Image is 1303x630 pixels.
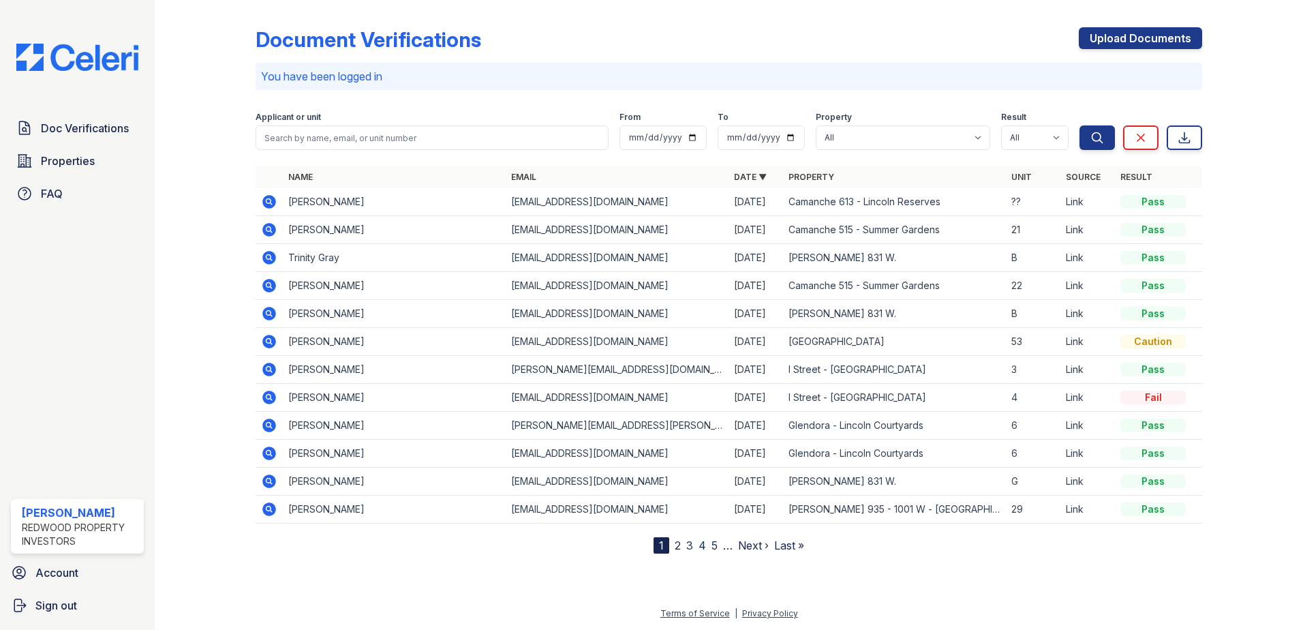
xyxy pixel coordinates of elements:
[261,68,1197,85] p: You have been logged in
[1006,188,1060,216] td: ??
[11,115,144,142] a: Doc Verifications
[11,180,144,207] a: FAQ
[783,328,1006,356] td: [GEOGRAPHIC_DATA]
[283,440,506,468] td: [PERSON_NAME]
[5,592,149,619] a: Sign out
[506,356,729,384] td: [PERSON_NAME][EMAIL_ADDRESS][DOMAIN_NAME]
[699,539,706,552] a: 4
[1006,412,1060,440] td: 6
[1060,216,1115,244] td: Link
[283,496,506,524] td: [PERSON_NAME]
[619,112,641,123] label: From
[506,216,729,244] td: [EMAIL_ADDRESS][DOMAIN_NAME]
[283,244,506,272] td: Trinity Gray
[1120,447,1186,460] div: Pass
[738,539,769,552] a: Next ›
[729,384,783,412] td: [DATE]
[506,300,729,328] td: [EMAIL_ADDRESS][DOMAIN_NAME]
[35,597,77,614] span: Sign out
[1120,279,1186,292] div: Pass
[1120,502,1186,516] div: Pass
[729,272,783,300] td: [DATE]
[288,172,313,182] a: Name
[1060,300,1115,328] td: Link
[1060,412,1115,440] td: Link
[1060,496,1115,524] td: Link
[1006,244,1060,272] td: B
[1120,391,1186,404] div: Fail
[1120,223,1186,237] div: Pass
[1006,356,1060,384] td: 3
[11,147,144,175] a: Properties
[783,440,1006,468] td: Glendora - Lincoln Courtyards
[1060,356,1115,384] td: Link
[283,216,506,244] td: [PERSON_NAME]
[1060,440,1115,468] td: Link
[1060,188,1115,216] td: Link
[729,216,783,244] td: [DATE]
[506,496,729,524] td: [EMAIL_ADDRESS][DOMAIN_NAME]
[660,608,730,618] a: Terms of Service
[711,539,718,552] a: 5
[256,125,609,150] input: Search by name, email, or unit number
[729,188,783,216] td: [DATE]
[256,112,321,123] label: Applicant or unit
[729,356,783,384] td: [DATE]
[283,412,506,440] td: [PERSON_NAME]
[506,412,729,440] td: [PERSON_NAME][EMAIL_ADDRESS][PERSON_NAME][DOMAIN_NAME]
[283,188,506,216] td: [PERSON_NAME]
[283,300,506,328] td: [PERSON_NAME]
[283,468,506,496] td: [PERSON_NAME]
[5,559,149,586] a: Account
[1066,172,1101,182] a: Source
[1006,328,1060,356] td: 53
[22,521,138,548] div: Redwood Property Investors
[783,384,1006,412] td: I Street - [GEOGRAPHIC_DATA]
[283,384,506,412] td: [PERSON_NAME]
[511,172,536,182] a: Email
[1120,419,1186,432] div: Pass
[1120,335,1186,348] div: Caution
[1079,27,1202,49] a: Upload Documents
[1060,384,1115,412] td: Link
[41,185,63,202] span: FAQ
[729,496,783,524] td: [DATE]
[788,172,834,182] a: Property
[723,537,733,554] span: …
[729,468,783,496] td: [DATE]
[506,468,729,496] td: [EMAIL_ADDRESS][DOMAIN_NAME]
[729,328,783,356] td: [DATE]
[1011,172,1032,182] a: Unit
[816,112,852,123] label: Property
[783,496,1006,524] td: [PERSON_NAME] 935 - 1001 W - [GEOGRAPHIC_DATA] Apartments
[283,356,506,384] td: [PERSON_NAME]
[1060,328,1115,356] td: Link
[1006,496,1060,524] td: 29
[783,356,1006,384] td: I Street - [GEOGRAPHIC_DATA]
[654,537,669,554] div: 1
[783,300,1006,328] td: [PERSON_NAME] 831 W.
[718,112,729,123] label: To
[734,172,767,182] a: Date ▼
[1120,172,1152,182] a: Result
[783,468,1006,496] td: [PERSON_NAME] 831 W.
[1006,440,1060,468] td: 6
[5,44,149,71] img: CE_Logo_Blue-a8612792a0a2168367f1c8372b55b34899dd931a85d93a1a3d3e32e68fde9ad4.png
[783,244,1006,272] td: [PERSON_NAME] 831 W.
[1120,363,1186,376] div: Pass
[1006,216,1060,244] td: 21
[41,120,129,136] span: Doc Verifications
[1060,272,1115,300] td: Link
[1006,384,1060,412] td: 4
[506,328,729,356] td: [EMAIL_ADDRESS][DOMAIN_NAME]
[729,244,783,272] td: [DATE]
[1120,195,1186,209] div: Pass
[783,272,1006,300] td: Camanche 515 - Summer Gardens
[41,153,95,169] span: Properties
[1120,307,1186,320] div: Pass
[686,539,693,552] a: 3
[283,328,506,356] td: [PERSON_NAME]
[729,300,783,328] td: [DATE]
[774,539,804,552] a: Last »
